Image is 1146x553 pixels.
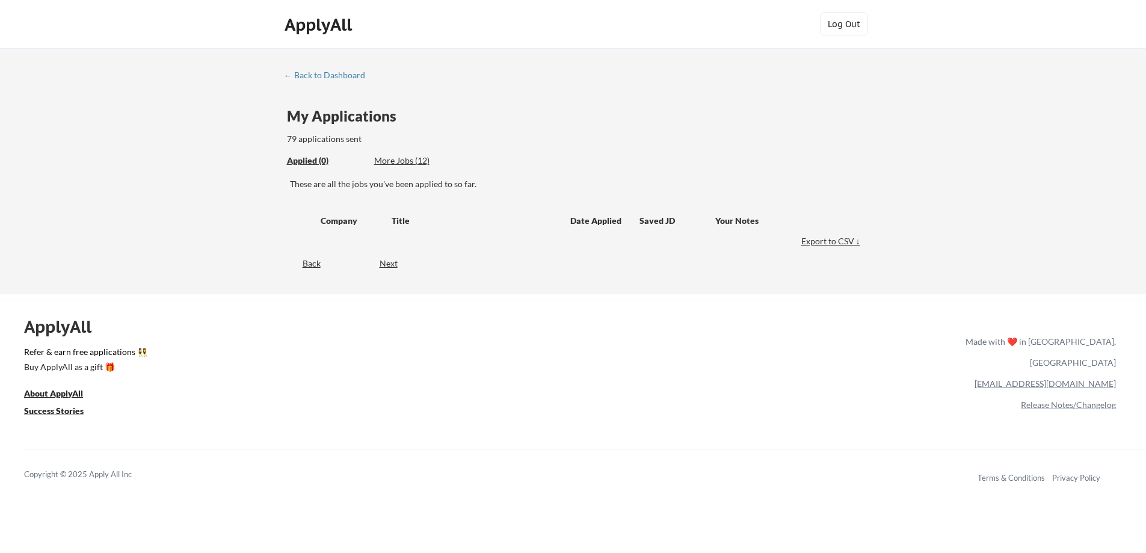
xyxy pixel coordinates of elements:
[284,71,374,79] div: ← Back to Dashboard
[290,178,863,190] div: These are all the jobs you've been applied to so far.
[321,215,381,227] div: Company
[392,215,559,227] div: Title
[24,360,144,375] a: Buy ApplyAll as a gift 🎁
[374,155,463,167] div: More Jobs (12)
[1021,400,1116,410] a: Release Notes/Changelog
[961,331,1116,373] div: Made with ❤️ in [GEOGRAPHIC_DATA], [GEOGRAPHIC_DATA]
[975,378,1116,389] a: [EMAIL_ADDRESS][DOMAIN_NAME]
[24,469,162,481] div: Copyright © 2025 Apply All Inc
[380,258,411,270] div: Next
[801,235,863,247] div: Export to CSV ↓
[285,14,356,35] div: ApplyAll
[24,363,144,371] div: Buy ApplyAll as a gift 🎁
[24,404,100,419] a: Success Stories
[287,109,406,123] div: My Applications
[1052,473,1100,483] a: Privacy Policy
[24,348,714,360] a: Refer & earn free applications 👯‍♀️
[24,406,84,416] u: Success Stories
[284,70,374,82] a: ← Back to Dashboard
[24,387,100,402] a: About ApplyAll
[978,473,1045,483] a: Terms & Conditions
[24,388,83,398] u: About ApplyAll
[287,133,520,145] div: 79 applications sent
[715,215,852,227] div: Your Notes
[374,155,463,167] div: These are job applications we think you'd be a good fit for, but couldn't apply you to automatica...
[287,155,365,167] div: Applied (0)
[820,12,868,36] button: Log Out
[24,317,105,337] div: ApplyAll
[639,209,715,231] div: Saved JD
[284,258,321,270] div: Back
[570,215,623,227] div: Date Applied
[287,155,365,167] div: These are all the jobs you've been applied to so far.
